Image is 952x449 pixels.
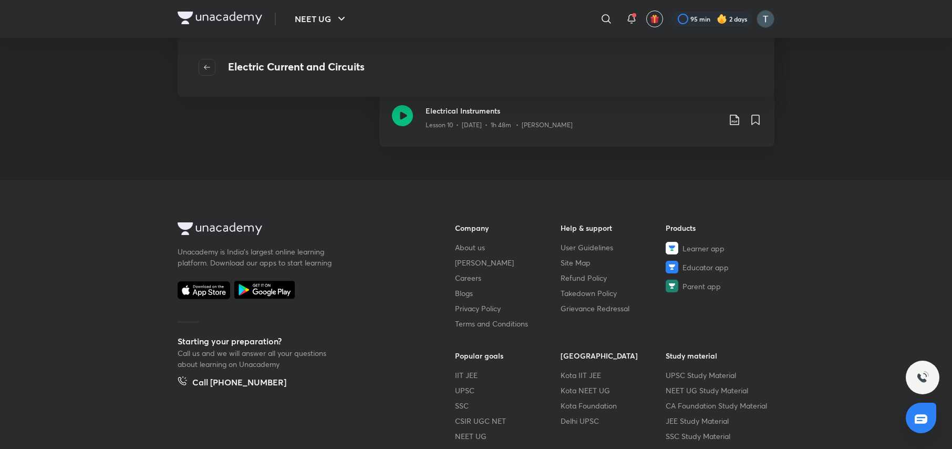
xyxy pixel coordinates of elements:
a: Grievance Redressal [561,303,666,314]
img: Company Logo [178,222,262,235]
p: Lesson 10 • [DATE] • 1h 48m • [PERSON_NAME] [426,120,573,130]
a: Refund Policy [561,272,666,283]
h6: Company [455,222,561,233]
a: Site Map [561,257,666,268]
a: CA Foundation Study Material [666,400,771,411]
p: Unacademy is India’s largest online learning platform. Download our apps to start learning [178,246,335,268]
a: Blogs [455,288,561,299]
a: Kota Foundation [561,400,666,411]
img: streak [717,14,727,24]
img: Learner app [666,242,678,254]
a: Company Logo [178,222,421,238]
a: SSC Study Material [666,431,771,442]
p: Call us and we will answer all your questions about learning on Unacademy [178,348,335,370]
a: About us [455,242,561,253]
a: Privacy Policy [455,303,561,314]
img: Parent app [666,280,678,292]
a: JEE Study Material [666,415,771,426]
img: tanistha Dey [757,10,774,28]
a: UPSC Study Material [666,370,771,381]
h4: Electric Current and Circuits [228,59,365,76]
button: NEET UG [288,8,354,29]
span: Educator app [682,262,729,273]
a: Learner app [666,242,771,254]
a: Kota NEET UG [561,385,666,396]
a: Careers [455,272,561,283]
a: UPSC [455,385,561,396]
button: avatar [646,11,663,27]
a: Call [PHONE_NUMBER] [178,376,286,391]
h6: Popular goals [455,350,561,361]
img: avatar [650,14,659,24]
img: Educator app [666,261,678,273]
a: Kota IIT JEE [561,370,666,381]
a: Company Logo [178,12,262,27]
h6: Products [666,222,771,233]
h6: Study material [666,350,771,361]
h5: Call [PHONE_NUMBER] [192,376,286,391]
span: Careers [455,272,481,283]
a: Delhi UPSC [561,415,666,426]
a: NEET UG Study Material [666,385,771,396]
h6: Help & support [561,222,666,233]
h6: [GEOGRAPHIC_DATA] [561,350,666,361]
a: Takedown Policy [561,288,666,299]
span: Learner app [682,243,725,254]
a: Parent app [666,280,771,292]
a: NEET UG [455,431,561,442]
a: [PERSON_NAME] [455,257,561,268]
a: IIT JEE [455,370,561,381]
a: Terms and Conditions [455,318,561,329]
a: CSIR UGC NET [455,415,561,426]
img: ttu [916,371,929,384]
img: Company Logo [178,12,262,24]
a: User Guidelines [561,242,666,253]
span: Parent app [682,281,721,292]
a: Educator app [666,261,771,273]
a: SSC [455,400,561,411]
a: Electrical InstrumentsLesson 10 • [DATE] • 1h 48m • [PERSON_NAME] [379,93,774,159]
h5: Starting your preparation? [178,335,421,348]
h3: Electrical Instruments [426,105,720,116]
